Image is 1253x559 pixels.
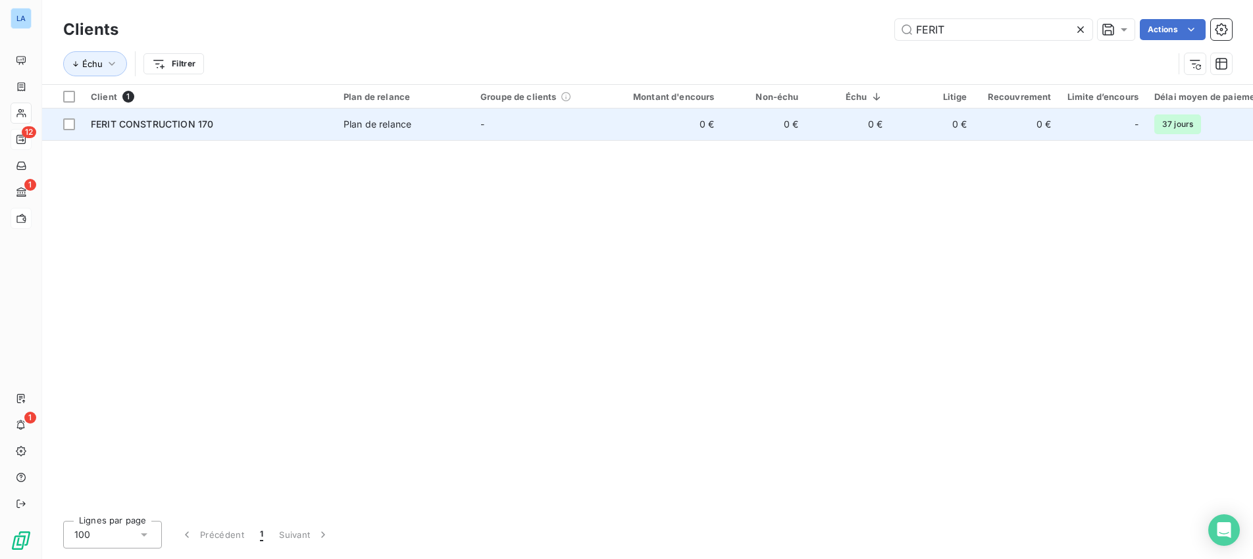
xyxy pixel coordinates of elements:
[143,53,204,74] button: Filtrer
[91,91,117,102] span: Client
[344,118,411,131] div: Plan de relance
[63,18,118,41] h3: Clients
[815,91,883,102] div: Échu
[609,109,723,140] td: 0 €
[22,126,36,138] span: 12
[271,521,338,548] button: Suivant
[1208,514,1240,546] div: Open Intercom Messenger
[480,91,557,102] span: Groupe de clients
[172,521,252,548] button: Précédent
[82,59,103,69] span: Échu
[730,91,799,102] div: Non-échu
[983,91,1052,102] div: Recouvrement
[899,91,967,102] div: Litige
[24,412,36,424] span: 1
[344,91,465,102] div: Plan de relance
[1135,118,1138,131] span: -
[122,91,134,103] span: 1
[480,118,484,130] span: -
[891,109,975,140] td: 0 €
[11,8,32,29] div: LA
[975,109,1060,140] td: 0 €
[617,91,715,102] div: Montant d'encours
[24,179,36,191] span: 1
[1154,114,1201,134] span: 37 jours
[1140,19,1206,40] button: Actions
[91,118,213,130] span: FERIT CONSTRUCTION 170
[807,109,891,140] td: 0 €
[11,530,32,551] img: Logo LeanPay
[895,19,1092,40] input: Rechercher
[1067,91,1138,102] div: Limite d’encours
[260,528,263,541] span: 1
[63,51,127,76] button: Échu
[252,521,271,548] button: 1
[74,528,90,541] span: 100
[723,109,807,140] td: 0 €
